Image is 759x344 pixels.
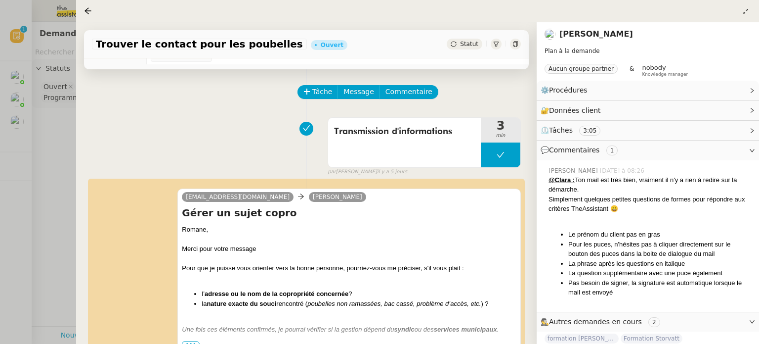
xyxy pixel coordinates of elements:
li: la rencontré ( ) ? [202,299,516,309]
button: Message [337,85,379,99]
span: Autres demandes en cours [549,318,642,326]
div: 💬Commentaires 1 [537,141,759,160]
em: poubelles non ramassées, bac cassé, problème d’accès, etc. [307,300,481,307]
div: ⏲️Tâches 3:05 [537,121,759,140]
li: La phrase après les questions en italique [568,259,751,269]
div: Merci pour votre message [182,244,516,254]
nz-tag: 3:05 [579,126,600,136]
div: Romane, [182,225,516,235]
div: Simplement quelques petites questions de formes pour répondre aux critères TheAssistant 😀 [548,195,751,214]
span: Procédures [549,86,588,94]
small: [PERSON_NAME] [328,168,407,176]
span: Knowledge manager [642,72,688,77]
nz-tag: 2 [648,317,660,327]
u: @Clara : [548,176,575,184]
strong: adresse ou le nom de la copropriété concernée [205,290,348,297]
div: 🔐Données client [537,101,759,120]
span: Formation Storvatt [621,334,682,344]
span: [EMAIL_ADDRESS][DOMAIN_NAME] [186,194,290,200]
app-user-label: Knowledge manager [642,64,688,77]
span: Transmission d'informations [334,124,475,139]
span: 💬 [541,146,622,154]
span: par [328,168,336,176]
em: syndic [394,326,415,333]
span: nobody [642,64,666,71]
span: 3 [481,120,520,132]
span: 🔐 [541,105,605,116]
span: min [481,132,520,140]
div: Pour que je puisse vous orienter vers la bonne personne, pourriez-vous me préciser, s'il vous pla... [182,263,516,273]
span: 🕵️ [541,318,664,326]
span: formation [PERSON_NAME] [545,334,619,344]
strong: nature exacte du souci [207,300,276,307]
em: Une fois ces éléments confirmés, je pourrai vérifier si la gestion dépend du [182,326,394,333]
span: Tâches [549,126,573,134]
nz-tag: Aucun groupe partner [545,64,618,74]
em: services municipaux [434,326,497,333]
img: users%2FyQfMwtYgTqhRP2YHWHmG2s2LYaD3%2Favatar%2Fprofile-pic.png [545,29,555,40]
li: La question supplémentaire avec une puce également [568,268,751,278]
span: Commentaires [549,146,599,154]
span: Statut [460,41,478,48]
em: ou des [415,326,434,333]
span: [DATE] à 08:26 [600,166,646,175]
li: l’ ? [202,289,516,299]
nz-tag: 1 [606,146,618,155]
span: & [630,64,634,77]
div: Ton mail est très bien, vraiment il n'y a rien à redire sur la démarche. [548,175,751,195]
button: Commentaire [379,85,438,99]
li: Pour les puces, n'hésites pas à cliquer directement sur le bouton des puces dans la boite de dial... [568,240,751,259]
h4: Gérer un sujet copro [182,206,516,220]
span: Plan à la demande [545,48,600,54]
span: ⏲️ [541,126,609,134]
button: Tâche [297,85,338,99]
span: Trouver le contact pour les poubelles [96,39,303,49]
div: ⚙️Procédures [537,81,759,100]
span: Données client [549,106,601,114]
li: Pas besoin de signer, la signature est automatique lorsque le mail est envoyé [568,278,751,297]
div: Ouvert [321,42,343,48]
span: ⚙️ [541,85,592,96]
span: [PERSON_NAME] [548,166,600,175]
li: Le prénom du client pas en gras [568,230,751,240]
span: Commentaire [385,86,432,98]
span: il y a 5 jours [377,168,407,176]
a: [PERSON_NAME] [309,193,366,201]
span: Message [343,86,374,98]
a: [PERSON_NAME] [559,29,633,39]
span: Tâche [312,86,333,98]
em: . [497,326,499,333]
div: 🕵️Autres demandes en cours 2 [537,312,759,332]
